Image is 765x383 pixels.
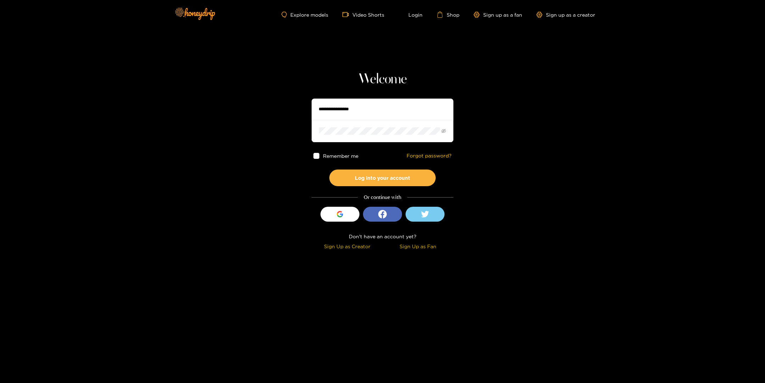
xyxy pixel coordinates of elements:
a: Forgot password? [407,153,452,159]
h1: Welcome [312,71,453,88]
a: Sign up as a fan [474,12,522,18]
div: Sign Up as Fan [384,242,452,250]
a: Explore models [281,12,328,18]
a: Shop [437,11,459,18]
span: eye-invisible [441,129,446,133]
a: Sign up as a creator [536,12,595,18]
div: Or continue with [312,193,453,201]
div: Don't have an account yet? [312,232,453,240]
div: Sign Up as Creator [313,242,381,250]
button: Log into your account [329,170,436,186]
a: Login [398,11,423,18]
a: Video Shorts [342,11,384,18]
span: Remember me [323,153,358,159]
span: video-camera [342,11,352,18]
